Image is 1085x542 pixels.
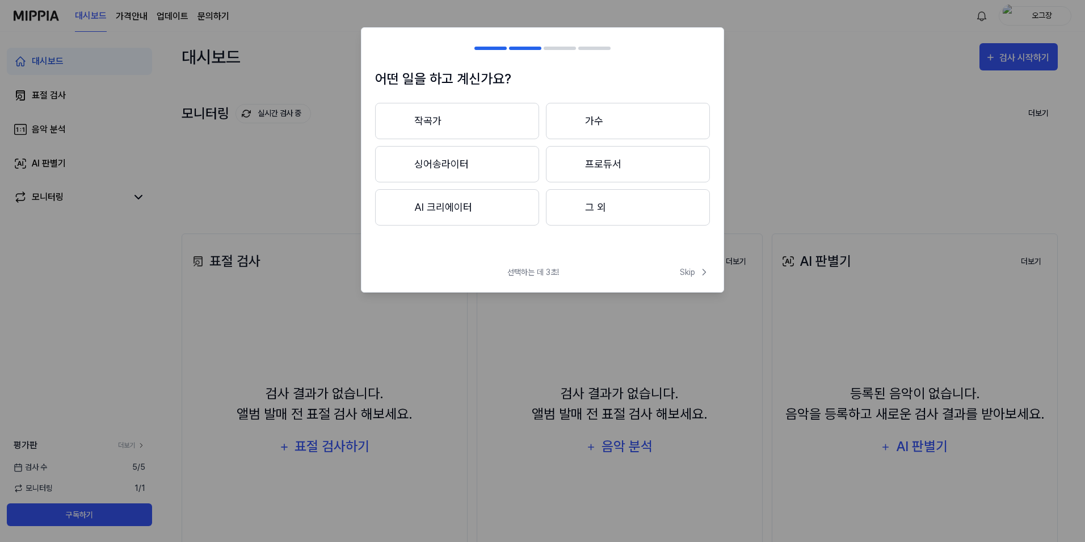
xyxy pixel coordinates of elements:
[375,103,539,139] button: 작곡가
[546,146,710,182] button: 프로듀서
[375,146,539,182] button: 싱어송라이터
[546,189,710,226] button: 그 외
[375,69,710,89] h1: 어떤 일을 하고 계신가요?
[375,189,539,226] button: AI 크리에이터
[546,103,710,139] button: 가수
[680,266,710,278] span: Skip
[507,266,559,278] span: 선택하는 데 3초!
[678,266,710,278] button: Skip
